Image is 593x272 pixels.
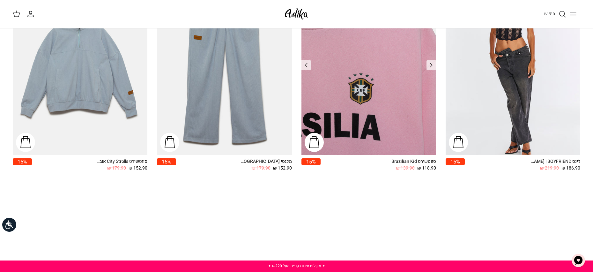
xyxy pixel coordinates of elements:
[32,158,147,172] a: סווטשירט City Strolls אוברסייז 152.90 ₪ 179.90 ₪
[107,165,126,172] span: 179.90 ₪
[157,158,176,172] a: 15%
[417,165,436,172] span: 118.90 ₪
[396,165,415,172] span: 139.90 ₪
[540,165,559,172] span: 219.90 ₪
[13,158,32,172] a: 15%
[321,158,436,172] a: סווטשירט Brazilian Kid 118.90 ₪ 139.90 ₪
[13,158,32,165] span: 15%
[561,165,580,172] span: 186.90 ₪
[529,158,580,165] div: ג׳ינס All Or Nothing [PERSON_NAME] | BOYFRIEND
[385,158,436,165] div: סווטשירט Brazilian Kid
[129,165,147,172] span: 152.90 ₪
[27,10,37,18] a: החשבון שלי
[283,6,310,21] img: Adika IL
[176,158,292,172] a: מכנסי [GEOGRAPHIC_DATA] 152.90 ₪ 179.90 ₪
[544,11,555,17] span: חיפוש
[241,158,292,165] div: מכנסי [GEOGRAPHIC_DATA]
[301,60,311,70] a: Previous
[252,165,271,172] span: 179.90 ₪
[426,60,436,70] a: Previous
[273,165,292,172] span: 152.90 ₪
[446,158,465,172] a: 15%
[465,158,580,172] a: ג׳ינס All Or Nothing [PERSON_NAME] | BOYFRIEND 186.90 ₪ 219.90 ₪
[446,158,465,165] span: 15%
[569,251,588,270] button: צ'אט
[301,158,321,172] a: 15%
[157,158,176,165] span: 15%
[301,158,321,165] span: 15%
[566,7,580,21] button: Toggle menu
[544,10,566,18] a: חיפוש
[96,158,147,165] div: סווטשירט City Strolls אוברסייז
[268,263,325,269] a: ✦ משלוח חינם בקנייה מעל ₪220 ✦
